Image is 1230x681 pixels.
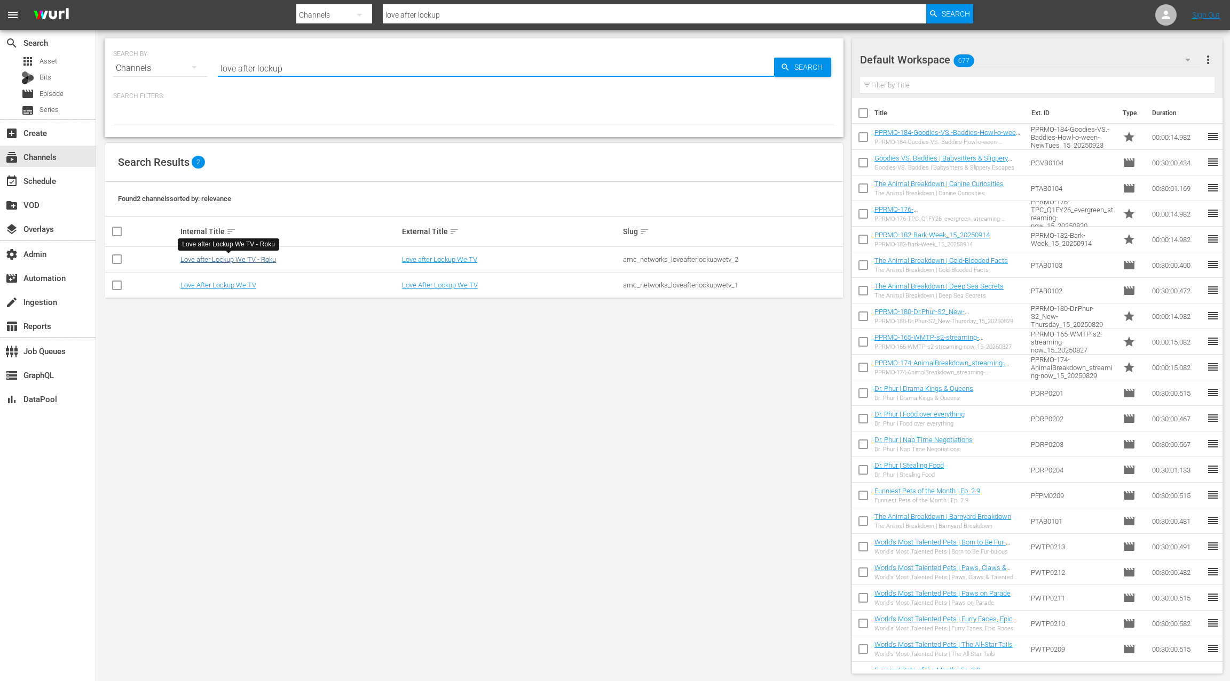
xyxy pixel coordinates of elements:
[5,127,18,140] span: Create
[874,471,944,478] div: Dr. Phur | Stealing Food
[874,461,944,469] a: Dr. Phur | Stealing Food
[1123,643,1136,655] span: Episode
[1027,201,1119,227] td: PPRMO-176-TPC_Q1FY26_evergreen_streaming-now_15_20250820
[1148,201,1207,227] td: 00:00:14.982
[1148,278,1207,303] td: 00:30:00.472
[226,227,236,236] span: sort
[874,625,1022,632] div: World's Most Talented Pets | Furry Faces, Epic Races
[1207,130,1219,143] span: reorder
[1207,258,1219,271] span: reorder
[118,195,231,203] span: Found 2 channels sorted by: relevance
[1207,437,1219,450] span: reorder
[180,281,256,289] a: Love After Lockup We TV
[874,257,1008,265] a: The Animal Breakdown | Cold-Blooded Facts
[1027,252,1119,278] td: PTAB0103
[1123,438,1136,451] span: Episode
[5,151,18,164] span: Channels
[1207,207,1219,220] span: reorder
[874,308,969,324] a: PPRMO-180-Dr.Phur-S2_New-Thursday_15_20250829
[402,255,477,263] a: Love after Lockup We TV
[5,369,18,382] span: GraphQL
[1123,515,1136,527] span: Episode
[5,296,18,309] span: Ingestion
[1207,233,1219,245] span: reorder
[1207,540,1219,552] span: reorder
[1148,611,1207,636] td: 00:30:00.582
[180,255,276,263] a: Love after Lockup We TV - Roku
[5,272,18,285] span: Automation
[874,139,1022,146] div: PPRMO-184-Goodies-VS.-Baddies-Howl-o-ween-NewTues_15_20250923
[21,71,34,84] div: Bits
[1148,508,1207,534] td: 00:30:00.481
[790,58,831,77] span: Search
[874,589,1011,597] a: World's Most Talented Pets | Paws on Parade
[1148,150,1207,175] td: 00:30:00.434
[874,487,980,495] a: Funniest Pets of the Month | Ep. 2.9
[1148,457,1207,483] td: 00:30:01.133
[180,225,399,238] div: Internal Title
[1027,227,1119,252] td: PPRMO-182-Bark-Week_15_20250914
[21,55,34,68] span: Asset
[874,180,1004,188] a: The Animal Breakdown | Canine Curiosities
[1207,514,1219,527] span: reorder
[26,3,77,28] img: ans4CAIJ8jUAAAAAAAAAAAAAAAAAAAAAAAAgQb4GAAAAAAAAAAAAAAAAAAAAAAAAJMjXAAAAAAAAAAAAAAAAAAAAAAAAgAT5G...
[874,267,1008,274] div: The Animal Breakdown | Cold-Blooded Facts
[874,615,1017,631] a: World's Most Talented Pets | Furry Faces, Epic Races
[1148,380,1207,406] td: 00:30:00.515
[1123,412,1136,425] span: Episode
[1027,559,1119,585] td: PWTP0212
[1207,412,1219,424] span: reorder
[1123,489,1136,502] span: Episode
[1027,303,1119,329] td: PPRMO-180-Dr.Phur-S2_New-Thursday_15_20250829
[5,248,18,261] span: Admin
[40,105,59,115] span: Series
[874,129,1022,145] a: PPRMO-184-Goodies-VS.-Baddies-Howl-o-ween-NewTues_15_20250923
[874,384,973,392] a: Dr. Phur | Drama Kings & Queens
[1207,616,1219,629] span: reorder
[926,4,973,23] button: Search
[1148,406,1207,431] td: 00:30:00.467
[1148,329,1207,355] td: 00:00:15.082
[1207,360,1219,373] span: reorder
[1027,406,1119,431] td: PDRP0202
[192,156,205,169] span: 2
[1207,565,1219,578] span: reorder
[874,523,1011,530] div: The Animal Breakdown | Barnyard Breakdown
[1123,182,1136,195] span: Episode
[874,651,1013,658] div: World's Most Talented Pets | The All-Star Tails
[1123,668,1136,681] span: Episode
[874,154,1012,170] a: Goodies VS. Baddies | Babysitters & Slippery Escapes
[5,393,18,406] span: DataPool
[874,564,1011,580] a: World's Most Talented Pets | Paws, Claws & Talented Jaws
[874,231,990,239] a: PPRMO-182-Bark-Week_15_20250914
[1123,335,1136,348] span: Promo
[1207,284,1219,297] span: reorder
[874,359,1009,375] a: PPRMO-174-AnimalBreakdown_streaming-now_15_20250829
[874,538,1010,554] a: World's Most Talented Pets | Born to Be Fur-bulous
[182,240,275,249] div: Love after Lockup We TV - Roku
[1207,463,1219,476] span: reorder
[874,369,1022,376] div: PPRMO-174-AnimalBreakdown_streaming-now_15_20250829
[1027,636,1119,662] td: PWTP0209
[1207,386,1219,399] span: reorder
[1123,284,1136,297] span: Episode
[5,199,18,212] span: VOD
[1123,463,1136,476] span: Episode
[113,92,835,101] p: Search Filters:
[623,255,841,263] div: amc_networks_loveafterlockupwetv_2
[21,104,34,117] span: Series
[1148,483,1207,508] td: 00:30:00.515
[874,599,1011,606] div: World's Most Talented Pets | Paws on Parade
[1148,585,1207,611] td: 00:30:00.515
[1027,278,1119,303] td: PTAB0102
[1146,98,1210,128] th: Duration
[874,241,990,248] div: PPRMO-182-Bark-Week_15_20250914
[1148,559,1207,585] td: 00:30:00.482
[1123,259,1136,271] span: Episode
[40,89,64,99] span: Episode
[1123,617,1136,630] span: Episode
[874,164,1022,171] div: Goodies VS. Baddies | Babysitters & Slippery Escapes
[874,215,1022,222] div: PPRMO-176-TPC_Q1FY26_evergreen_streaming-now_15_20250820
[1123,156,1136,169] span: Episode
[623,225,841,238] div: Slug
